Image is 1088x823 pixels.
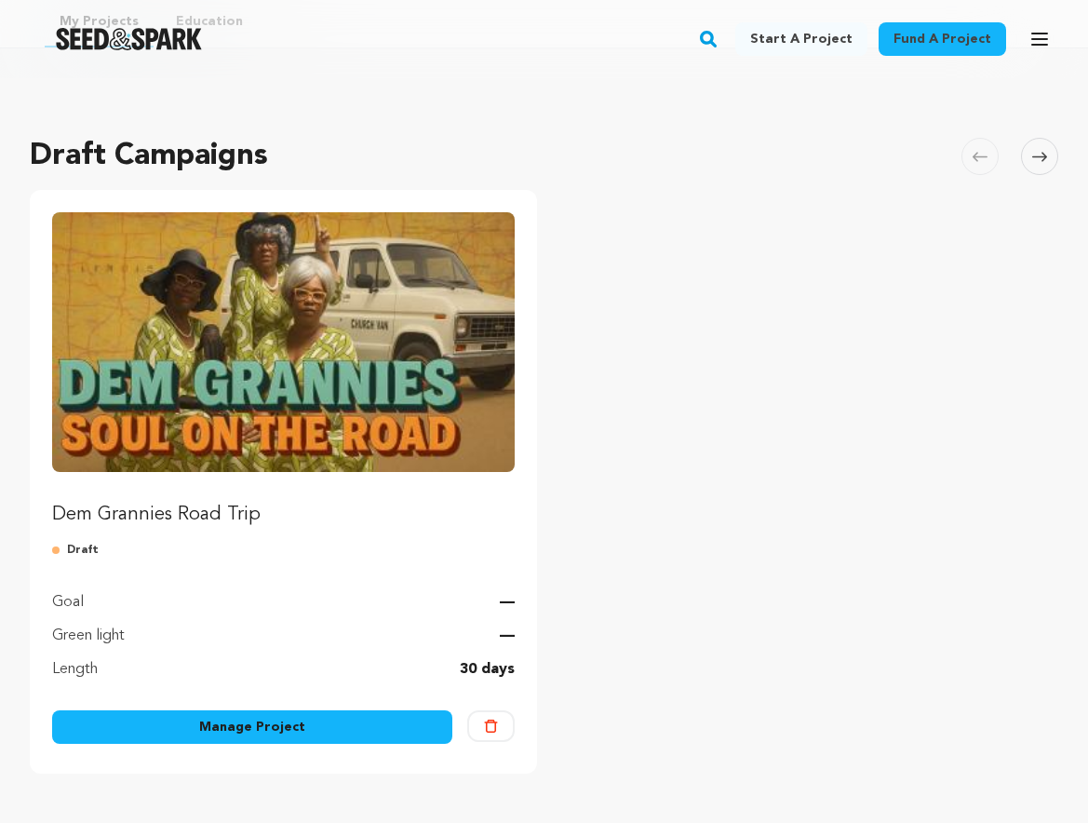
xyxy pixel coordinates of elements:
a: Seed&Spark Homepage [56,28,202,50]
img: trash-empty.svg [484,720,497,733]
a: Start a project [735,22,867,56]
p: Green light [52,625,125,647]
img: submitted-for-review.svg [52,543,67,558]
h2: Draft Campaigns [30,134,268,179]
p: — [500,625,515,647]
a: Fund a project [879,22,1006,56]
p: Goal [52,591,84,614]
p: Length [52,658,98,681]
p: Dem Grannies Road Trip [52,502,515,528]
p: — [500,591,515,614]
a: Manage Project [52,710,452,744]
img: Seed&Spark Logo Dark Mode [56,28,202,50]
a: Fund Dem Grannies Road Trip [52,212,515,528]
p: Draft [52,543,515,558]
p: 30 days [460,658,515,681]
